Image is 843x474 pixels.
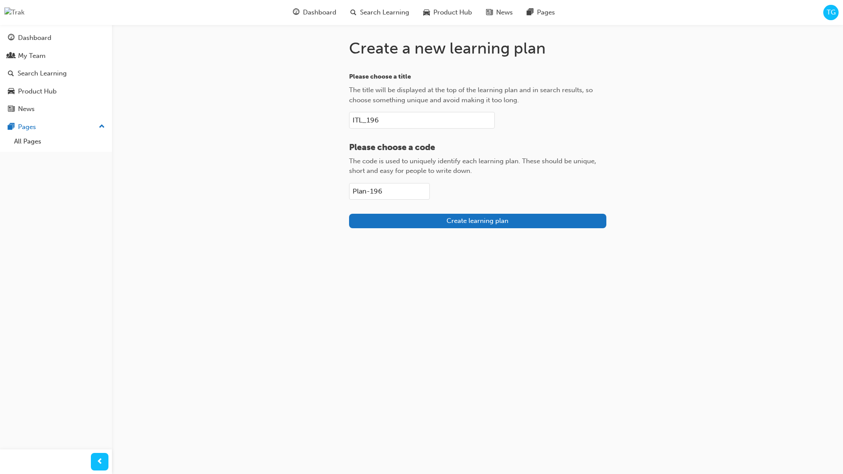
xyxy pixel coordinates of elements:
a: All Pages [11,135,108,148]
div: Pages [18,122,36,132]
a: Search Learning [4,65,108,82]
div: Search Learning [18,68,67,79]
div: News [18,104,35,114]
button: TG [823,5,839,20]
button: Pages [4,119,108,135]
input: Please choose a codeThe code is used to uniquely identify each learning plan. These should be uni... [349,183,430,200]
span: pages-icon [527,7,533,18]
p: Please choose a title [349,72,606,82]
button: Create learning plan [349,214,606,228]
p: Please choose a code [349,143,606,153]
a: pages-iconPages [520,4,562,22]
span: search-icon [8,70,14,78]
a: guage-iconDashboard [286,4,343,22]
span: guage-icon [293,7,299,18]
span: pages-icon [8,123,14,131]
span: Search Learning [360,7,409,18]
span: car-icon [8,88,14,96]
span: Pages [537,7,555,18]
a: news-iconNews [479,4,520,22]
div: Product Hub [18,86,57,97]
button: DashboardMy TeamSearch LearningProduct HubNews [4,28,108,119]
a: car-iconProduct Hub [416,4,479,22]
a: News [4,101,108,117]
img: Trak [4,7,25,18]
span: Create learning plan [447,217,508,225]
span: TG [827,7,836,18]
input: Please choose a titleThe title will be displayed at the top of the learning plan and in search re... [349,112,495,129]
a: My Team [4,48,108,64]
span: people-icon [8,52,14,60]
span: Product Hub [433,7,472,18]
span: Dashboard [303,7,336,18]
span: prev-icon [97,456,103,467]
a: Dashboard [4,30,108,46]
span: guage-icon [8,34,14,42]
span: news-icon [486,7,493,18]
span: The code is used to uniquely identify each learning plan. These should be unique, short and easy ... [349,157,596,175]
span: search-icon [350,7,357,18]
div: My Team [18,51,46,61]
span: car-icon [423,7,430,18]
a: Product Hub [4,83,108,100]
span: up-icon [99,121,105,133]
a: search-iconSearch Learning [343,4,416,22]
h1: Create a new learning plan [349,39,606,58]
span: news-icon [8,105,14,113]
span: The title will be displayed at the top of the learning plan and in search results, so choose some... [349,86,593,104]
span: News [496,7,513,18]
div: Dashboard [18,33,51,43]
